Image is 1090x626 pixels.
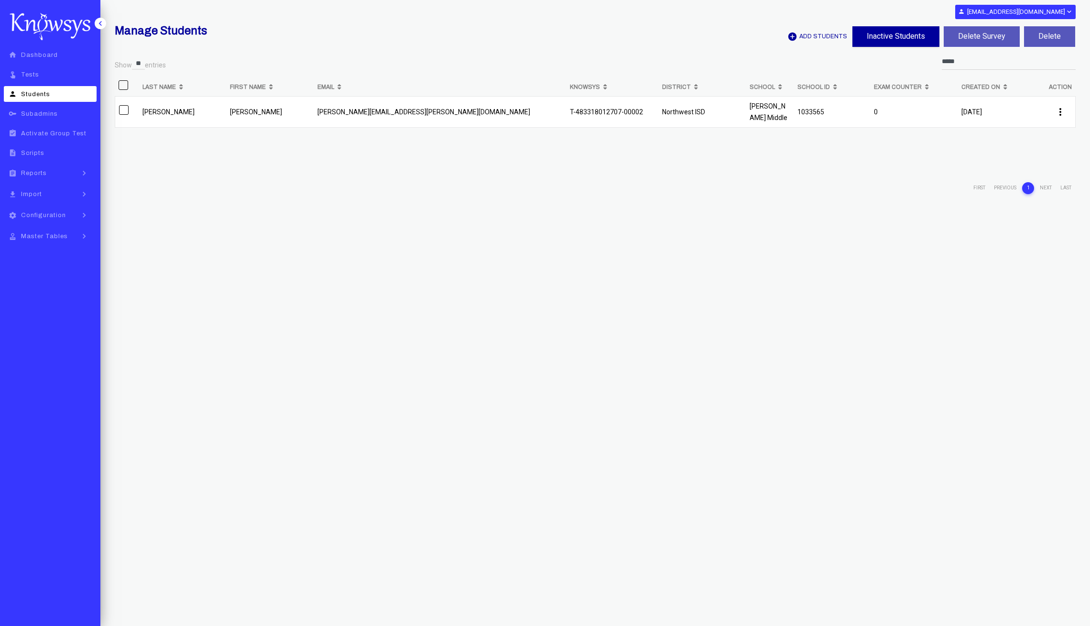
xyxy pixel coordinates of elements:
[7,169,19,177] i: assignment
[77,210,91,220] i: keyboard_arrow_right
[1055,106,1066,118] i: more_vert
[230,81,266,93] b: First Name
[21,191,42,198] span: Import
[852,26,939,47] button: Inactive Students
[1022,182,1034,194] li: 1
[662,81,691,93] b: District
[7,110,19,118] i: key
[21,233,68,240] span: Master Tables
[21,212,66,219] span: Configuration
[21,130,87,137] span: Activate Group Test
[797,81,830,93] b: School ID
[7,51,19,59] i: home
[142,81,176,93] b: Last Name
[750,81,775,93] b: School
[7,70,19,78] i: touch_app
[874,106,954,118] p: 0
[874,81,922,93] b: Exam Counter
[142,106,222,118] p: [PERSON_NAME]
[115,24,207,37] b: Manage Students
[21,150,44,156] span: Scripts
[750,100,790,123] p: [PERSON_NAME] Middle
[570,81,600,93] b: Knowsys
[77,189,91,199] i: keyboard_arrow_right
[1065,8,1072,16] i: expand_more
[958,8,965,15] i: person
[230,106,310,118] p: [PERSON_NAME]
[961,81,1000,93] b: Created On
[21,110,58,117] span: Subadmins
[21,91,50,98] span: Students
[967,8,1065,15] b: [EMAIL_ADDRESS][DOMAIN_NAME]
[797,106,866,118] p: 1033565
[7,232,19,241] i: approval
[662,106,742,118] p: Northwest ISD
[786,26,848,47] button: add_circleAdd Students
[21,52,58,58] span: Dashboard
[21,170,47,176] span: Reports
[1049,81,1072,93] b: Action
[7,211,19,220] i: settings
[115,61,132,70] label: Show
[7,129,19,137] i: assignment_turned_in
[96,19,105,28] i: keyboard_arrow_left
[570,106,654,118] p: T-483318012707-00002
[317,106,562,118] p: [PERSON_NAME][EMAIL_ADDRESS][PERSON_NAME][DOMAIN_NAME]
[7,149,19,157] i: description
[7,190,19,198] i: file_download
[961,106,1041,118] p: [DATE]
[787,32,797,42] i: add_circle
[77,168,91,178] i: keyboard_arrow_right
[317,81,334,93] b: Email
[7,90,19,98] i: person
[21,71,39,78] span: Tests
[145,61,166,70] label: entries
[77,231,91,241] i: keyboard_arrow_right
